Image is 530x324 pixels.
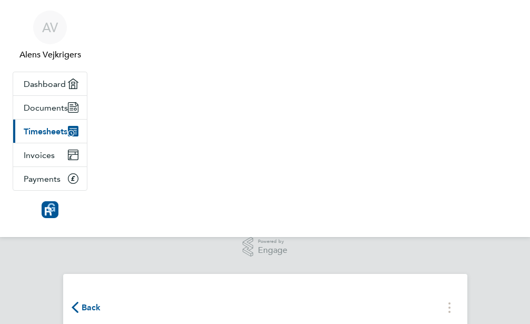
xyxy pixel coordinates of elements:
span: Timesheets [24,126,67,136]
span: Payments [24,174,61,184]
span: Back [82,301,101,314]
a: Invoices [13,143,87,166]
a: Go to home page [13,201,87,218]
a: Documents [13,96,87,119]
a: Payments [13,167,87,190]
a: Dashboard [13,72,87,95]
span: Powered by [258,237,287,246]
a: AVAlens Vejkrigers [13,11,87,61]
a: Powered byEngage [243,237,287,257]
span: Invoices [24,150,55,160]
span: Alens Vejkrigers [13,48,87,61]
span: Dashboard [24,79,66,89]
img: resourcinggroup-logo-retina.png [42,201,58,218]
button: Timesheets Menu [440,299,459,316]
a: Timesheets [13,120,87,143]
span: AV [42,21,58,34]
button: Back [72,301,101,314]
span: Engage [258,246,287,255]
span: Documents [24,103,68,113]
